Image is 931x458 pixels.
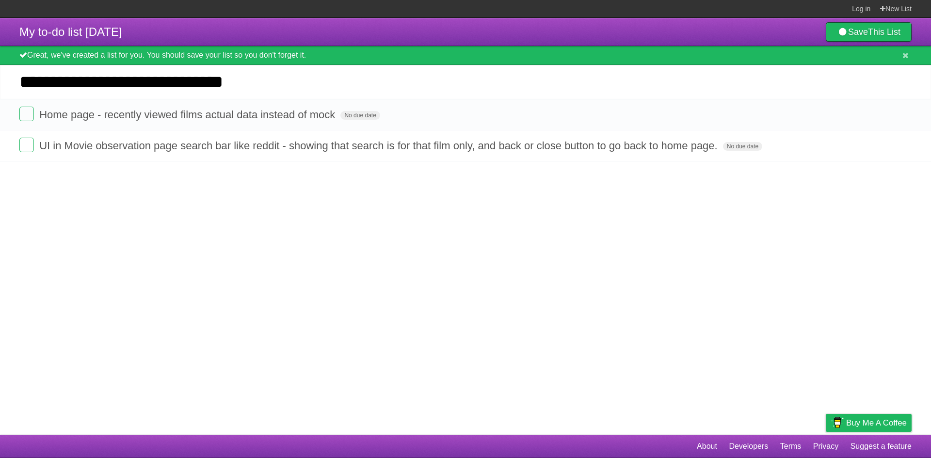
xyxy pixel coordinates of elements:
a: About [697,437,717,456]
span: UI in Movie observation page search bar like reddit - showing that search is for that film only, ... [39,140,720,152]
span: My to-do list [DATE] [19,25,122,38]
a: Terms [780,437,802,456]
span: Home page - recently viewed films actual data instead of mock [39,109,337,121]
a: SaveThis List [826,22,912,42]
a: Developers [729,437,768,456]
a: Buy me a coffee [826,414,912,432]
img: Buy me a coffee [831,414,844,431]
span: Buy me a coffee [846,414,907,431]
a: Suggest a feature [851,437,912,456]
span: No due date [723,142,762,151]
b: This List [868,27,900,37]
label: Done [19,107,34,121]
a: Privacy [813,437,838,456]
span: No due date [340,111,380,120]
label: Done [19,138,34,152]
